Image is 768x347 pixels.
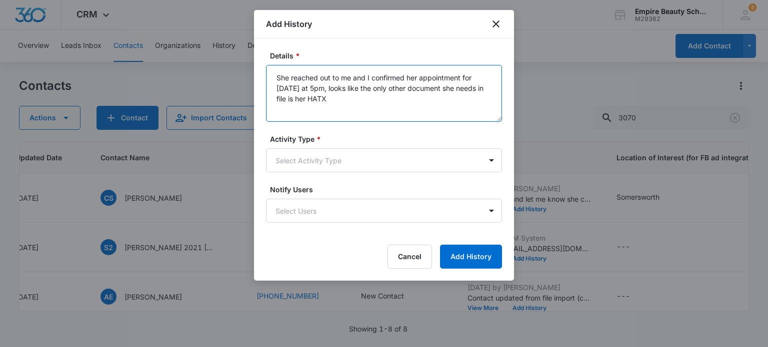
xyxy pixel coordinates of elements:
label: Notify Users [270,184,506,195]
button: Add History [440,245,502,269]
h1: Add History [266,18,312,30]
textarea: She reached out to me and I confirmed her appointment for [DATE] at 5pm, looks like the only othe... [266,65,502,122]
button: Cancel [387,245,432,269]
button: close [490,18,502,30]
label: Details [270,50,506,61]
label: Activity Type [270,134,506,144]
